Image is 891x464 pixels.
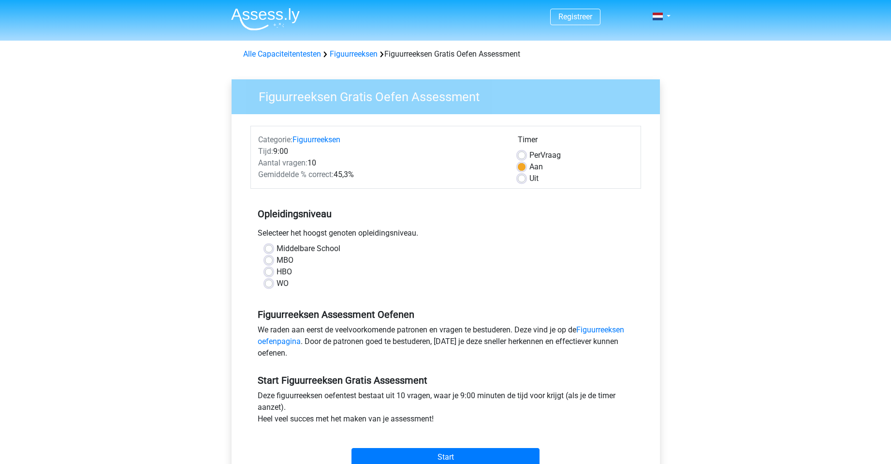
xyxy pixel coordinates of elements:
[529,150,540,160] span: Per
[258,147,273,156] span: Tijd:
[258,374,634,386] h5: Start Figuurreeksen Gratis Assessment
[258,135,292,144] span: Categorie:
[529,150,561,161] label: Vraag
[558,12,592,21] a: Registreer
[529,161,543,173] label: Aan
[251,146,511,157] div: 9:00
[529,173,539,184] label: Uit
[277,266,292,278] label: HBO
[518,134,633,150] div: Timer
[258,158,307,167] span: Aantal vragen:
[292,135,340,144] a: Figuurreeksen
[330,49,378,59] a: Figuurreeksen
[239,48,652,60] div: Figuurreeksen Gratis Oefen Assessment
[258,309,634,320] h5: Figuurreeksen Assessment Oefenen
[258,204,634,224] h5: Opleidingsniveau
[250,324,641,363] div: We raden aan eerst de veelvoorkomende patronen en vragen te bestuderen. Deze vind je op de . Door...
[250,390,641,429] div: Deze figuurreeksen oefentest bestaat uit 10 vragen, waar je 9:00 minuten de tijd voor krijgt (als...
[247,86,653,105] h3: Figuurreeksen Gratis Oefen Assessment
[277,278,289,289] label: WO
[277,243,340,254] label: Middelbare School
[277,254,293,266] label: MBO
[258,170,334,179] span: Gemiddelde % correct:
[251,169,511,180] div: 45,3%
[251,157,511,169] div: 10
[250,227,641,243] div: Selecteer het hoogst genoten opleidingsniveau.
[243,49,321,59] a: Alle Capaciteitentesten
[231,8,300,30] img: Assessly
